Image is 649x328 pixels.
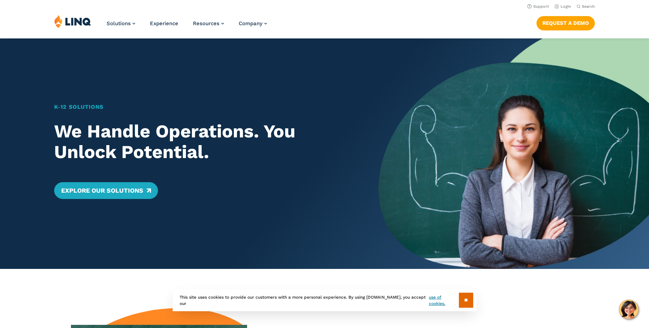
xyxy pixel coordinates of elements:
span: Company [239,20,262,27]
span: Solutions [107,20,131,27]
img: LINQ | K‑12 Software [54,15,91,28]
img: Home Banner [378,38,649,269]
div: This site uses cookies to provide our customers with a more personal experience. By using [DOMAIN... [173,289,477,311]
h1: K‑12 Solutions [54,103,352,111]
h2: We Handle Operations. You Unlock Potential. [54,121,352,163]
span: Resources [193,20,219,27]
a: Company [239,20,267,27]
button: Hello, have a question? Let’s chat. [619,300,639,319]
span: Search [582,4,595,9]
button: Open Search Bar [577,4,595,9]
a: Support [527,4,549,9]
a: Request a Demo [536,16,595,30]
a: Explore Our Solutions [54,182,158,199]
a: Login [555,4,571,9]
nav: Primary Navigation [107,15,267,38]
a: Resources [193,20,224,27]
a: Experience [150,20,178,27]
nav: Button Navigation [536,15,595,30]
a: Solutions [107,20,135,27]
a: use of cookies. [429,294,459,307]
